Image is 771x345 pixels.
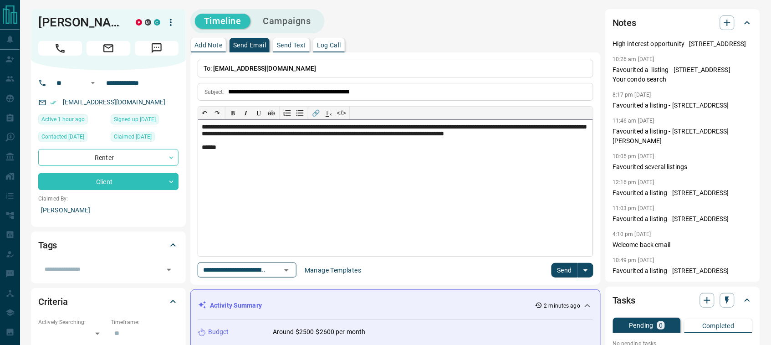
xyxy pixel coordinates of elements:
button: Open [163,263,175,276]
p: Add Note [194,42,222,48]
button: </> [335,107,348,119]
span: Contacted [DATE] [41,132,84,141]
div: Wed Sep 10 2025 [38,132,106,144]
div: Fri Sep 12 2025 [38,114,106,127]
span: Active 1 hour ago [41,115,85,124]
div: property.ca [136,19,142,26]
div: Client [38,173,179,190]
div: Renter [38,149,179,166]
p: Claimed By: [38,195,179,203]
p: High interest opportunity - [STREET_ADDRESS] [613,39,753,49]
p: Activity Summary [210,301,262,310]
button: ↷ [211,107,224,119]
h2: Tasks [613,293,635,308]
p: Budget [208,327,229,337]
div: split button [551,263,594,278]
button: 𝐁 [227,107,240,119]
h2: Notes [613,15,636,30]
h1: [PERSON_NAME] [38,15,122,30]
span: Call [38,41,82,56]
p: 11:03 pm [DATE] [613,205,654,211]
div: Criteria [38,291,179,313]
p: Timeframe: [111,318,179,326]
span: 𝐔 [256,109,261,117]
button: ↶ [198,107,211,119]
h2: Criteria [38,294,68,309]
p: Favourited several listings [613,162,753,172]
p: Subject: [204,88,225,96]
p: Favourited a listing - [STREET_ADDRESS] [613,101,753,110]
p: Send Text [277,42,306,48]
a: [EMAIL_ADDRESS][DOMAIN_NAME] [63,98,166,106]
p: 10:49 pm [DATE] [613,257,654,263]
button: T̲ₓ [322,107,335,119]
p: 10:05 pm [DATE] [613,153,654,160]
p: 2 minutes ago [544,302,580,310]
div: Sun May 10 2020 [111,132,179,144]
p: Favourited a listing - [STREET_ADDRESS] Your condo search [613,65,753,84]
button: Campaigns [254,14,320,29]
p: 12:16 pm [DATE] [613,179,654,185]
p: Around $2500-$2600 per month [273,327,366,337]
button: Manage Templates [299,263,367,278]
button: Open [87,77,98,88]
p: Favourited a listing - [STREET_ADDRESS] [613,266,753,276]
div: mrloft.ca [145,19,151,26]
button: 𝐔 [252,107,265,119]
div: Sun Aug 26 2018 [111,114,179,127]
p: Completed [702,323,735,329]
p: 8:17 pm [DATE] [613,92,651,98]
p: Favourited a listing - [STREET_ADDRESS] [613,188,753,198]
span: Signed up [DATE] [114,115,156,124]
p: Favourited a listing - [STREET_ADDRESS][PERSON_NAME] [613,127,753,146]
p: 4:10 pm [DATE] [613,231,651,237]
p: Send Email [233,42,266,48]
div: Notes [613,12,753,34]
p: Actively Searching: [38,318,106,326]
p: 11:46 am [DATE] [613,118,654,124]
button: Numbered list [281,107,294,119]
span: Email [87,41,130,56]
span: Claimed [DATE] [114,132,152,141]
p: Welcome back email [613,240,753,250]
s: ab [268,109,275,117]
span: [EMAIL_ADDRESS][DOMAIN_NAME] [214,65,317,72]
button: Send [551,263,578,278]
p: [PERSON_NAME] [38,203,179,218]
div: Tags [38,234,179,256]
p: 0 [659,322,663,329]
span: Message [135,41,179,56]
p: 10:26 am [DATE] [613,56,654,62]
button: Timeline [195,14,250,29]
button: ab [265,107,278,119]
p: To: [198,60,593,77]
svg: Email Verified [50,99,56,106]
button: 🔗 [310,107,322,119]
h2: Tags [38,238,57,252]
div: Activity Summary2 minutes ago [198,297,593,314]
p: Favourited a listing - [STREET_ADDRESS] [613,214,753,224]
p: Log Call [317,42,341,48]
button: Open [280,264,293,277]
button: 𝑰 [240,107,252,119]
div: Tasks [613,289,753,311]
button: Bullet list [294,107,306,119]
div: condos.ca [154,19,160,26]
p: Pending [629,322,654,329]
